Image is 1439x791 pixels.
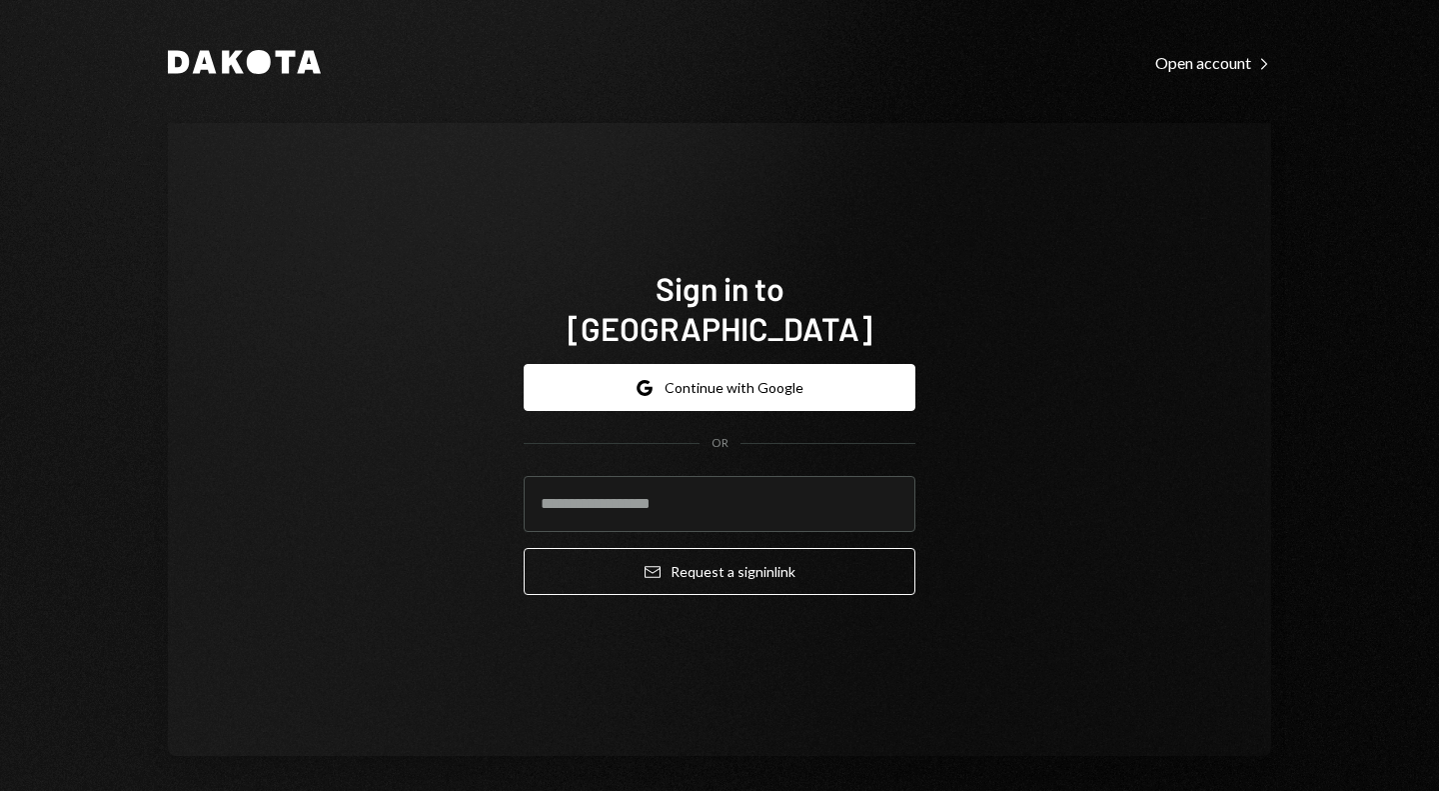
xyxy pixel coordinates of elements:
[524,268,915,348] h1: Sign in to [GEOGRAPHIC_DATA]
[524,548,915,595] button: Request a signinlink
[1155,53,1271,73] div: Open account
[1155,51,1271,73] a: Open account
[524,364,915,411] button: Continue with Google
[712,435,728,452] div: OR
